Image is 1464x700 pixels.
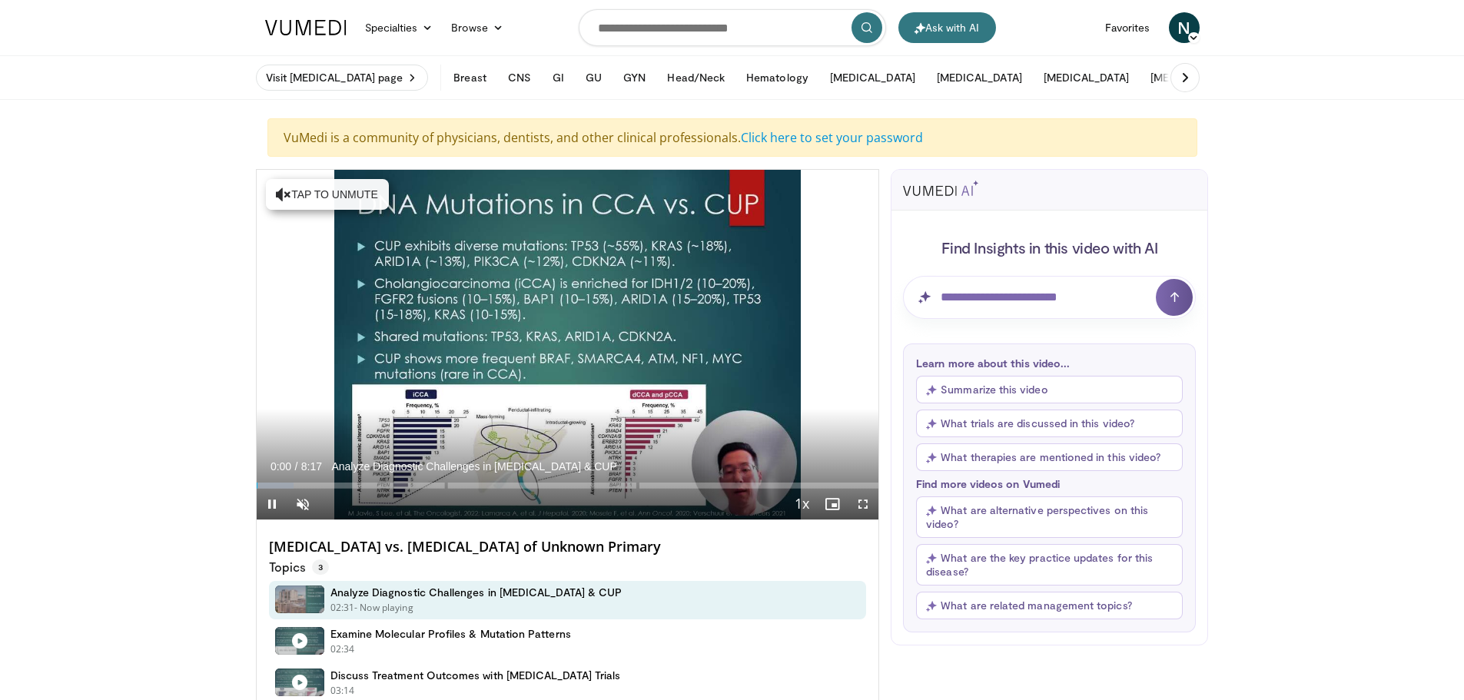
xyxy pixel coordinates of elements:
[821,62,925,93] button: [MEDICAL_DATA]
[916,477,1183,490] p: Find more videos on Vumedi
[916,410,1183,437] button: What trials are discussed in this video?
[1034,62,1138,93] button: [MEDICAL_DATA]
[737,62,818,93] button: Hematology
[257,170,879,520] video-js: Video Player
[786,489,817,519] button: Playback Rate
[356,12,443,43] a: Specialties
[658,62,734,93] button: Head/Neck
[330,642,355,656] p: 02:34
[916,496,1183,538] button: What are alternative perspectives on this video?
[898,12,996,43] button: Ask with AI
[287,489,318,519] button: Unmute
[266,179,389,210] button: Tap to unmute
[817,489,848,519] button: Enable picture-in-picture mode
[271,460,291,473] span: 0:00
[330,684,355,698] p: 03:14
[543,62,573,93] button: GI
[848,489,878,519] button: Fullscreen
[916,592,1183,619] button: What are related management topics?
[444,62,495,93] button: Breast
[1169,12,1200,43] a: N
[295,460,298,473] span: /
[267,118,1197,157] div: VuMedi is a community of physicians, dentists, and other clinical professionals.
[916,376,1183,403] button: Summarize this video
[331,459,616,473] span: Analyze Diagnostic Challenges in [MEDICAL_DATA] & CUP
[1096,12,1160,43] a: Favorites
[256,65,429,91] a: Visit [MEDICAL_DATA] page
[903,276,1196,319] input: Question for AI
[330,601,355,615] p: 02:31
[741,129,923,146] a: Click here to set your password
[579,9,886,46] input: Search topics, interventions
[916,357,1183,370] p: Learn more about this video...
[301,460,322,473] span: 8:17
[928,62,1031,93] button: [MEDICAL_DATA]
[916,544,1183,586] button: What are the key practice updates for this disease?
[576,62,611,93] button: GU
[330,586,622,599] h4: Analyze Diagnostic Challenges in [MEDICAL_DATA] & CUP
[265,20,347,35] img: VuMedi Logo
[442,12,513,43] a: Browse
[916,443,1183,471] button: What therapies are mentioned in this video?
[499,62,540,93] button: CNS
[269,539,867,556] h4: [MEDICAL_DATA] vs. [MEDICAL_DATA] of Unknown Primary
[903,237,1196,257] h4: Find Insights in this video with AI
[1141,62,1245,93] button: [MEDICAL_DATA]
[257,489,287,519] button: Pause
[614,62,655,93] button: GYN
[354,601,413,615] p: - Now playing
[312,559,329,575] span: 3
[330,668,621,682] h4: Discuss Treatment Outcomes with [MEDICAL_DATA] Trials
[330,627,571,641] h4: Examine Molecular Profiles & Mutation Patterns
[269,559,329,575] p: Topics
[903,181,978,196] img: vumedi-ai-logo.svg
[257,483,879,489] div: Progress Bar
